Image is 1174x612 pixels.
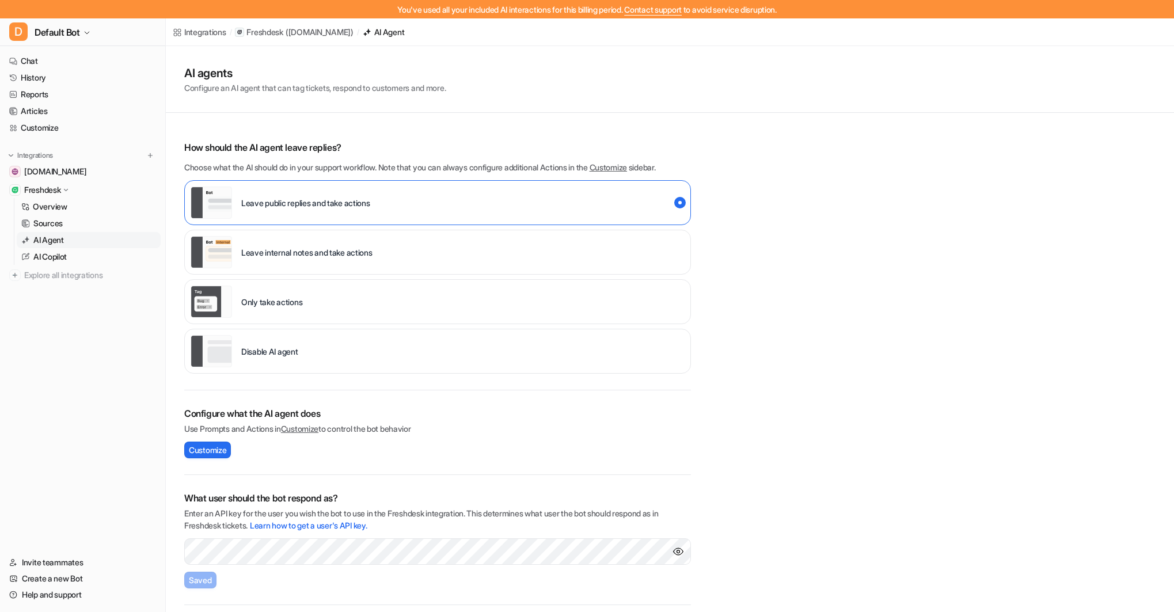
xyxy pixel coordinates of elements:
p: Enter an API key for the user you wish the bot to use in the Freshdesk integration. This determin... [184,507,691,531]
p: Overview [33,201,67,212]
span: / [230,27,232,37]
a: Customize [5,120,161,136]
a: History [5,70,161,86]
p: Use Prompts and Actions in to control the bot behavior [184,423,691,435]
span: Customize [189,444,226,456]
a: Create a new Bot [5,571,161,587]
div: AI Agent [374,26,405,38]
p: Leave internal notes and take actions [241,246,373,259]
div: live::disabled [184,279,691,324]
p: Choose what the AI should do in your support workflow. Note that you can always configure additio... [184,161,691,173]
p: Disable AI agent [241,345,298,358]
a: drivingtests.co.uk[DOMAIN_NAME] [5,164,161,180]
a: Learn how to get a user's API key. [250,520,367,530]
img: menu_add.svg [146,151,154,159]
span: Saved [189,574,212,586]
a: Invite teammates [5,554,161,571]
h2: What user should the bot respond as? [184,491,691,505]
a: Customize [590,162,627,172]
button: Integrations [5,150,56,161]
p: Freshdesk [246,26,283,38]
span: Contact support [624,5,682,14]
div: live::external_reply [184,180,691,225]
span: D [9,22,28,41]
h1: AI agents [184,64,446,82]
button: Customize [184,442,231,458]
span: / [357,27,359,37]
p: How should the AI agent leave replies? [184,140,691,154]
p: ( [DOMAIN_NAME] ) [286,26,354,38]
a: AI Copilot [17,249,161,265]
p: Freshdesk [24,184,60,196]
a: AI Agent [363,26,405,38]
img: Leave public replies and take actions [191,187,232,219]
span: [DOMAIN_NAME] [24,166,86,177]
div: live::internal_reply [184,230,691,275]
img: drivingtests.co.uk [12,168,18,175]
a: Reports [5,86,161,102]
a: Sources [17,215,161,231]
a: Customize [281,424,318,434]
button: Saved [184,572,216,588]
span: Explore all integrations [24,266,156,284]
p: Integrations [17,151,53,160]
button: Show API key [673,546,684,557]
img: Disable AI agent [191,335,232,367]
a: Overview [17,199,161,215]
img: explore all integrations [9,269,21,281]
p: Sources [33,218,63,229]
p: AI Copilot [33,251,67,263]
p: Only take actions [241,296,302,308]
div: Integrations [184,26,226,38]
img: Leave internal notes and take actions [191,236,232,268]
a: AI Agent [17,232,161,248]
img: Freshdesk [12,187,18,193]
span: Default Bot [35,24,80,40]
a: Integrations [173,26,226,38]
a: Articles [5,103,161,119]
a: Chat [5,53,161,69]
p: Configure an AI agent that can tag tickets, respond to customers and more. [184,82,446,94]
img: Show [673,546,684,557]
a: Help and support [5,587,161,603]
div: paused::disabled [184,329,691,374]
h2: Configure what the AI agent does [184,406,691,420]
img: Only take actions [191,286,232,318]
a: Freshdesk([DOMAIN_NAME]) [235,26,353,38]
p: Leave public replies and take actions [241,197,370,209]
p: AI Agent [33,234,64,246]
img: expand menu [7,151,15,159]
a: Explore all integrations [5,267,161,283]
